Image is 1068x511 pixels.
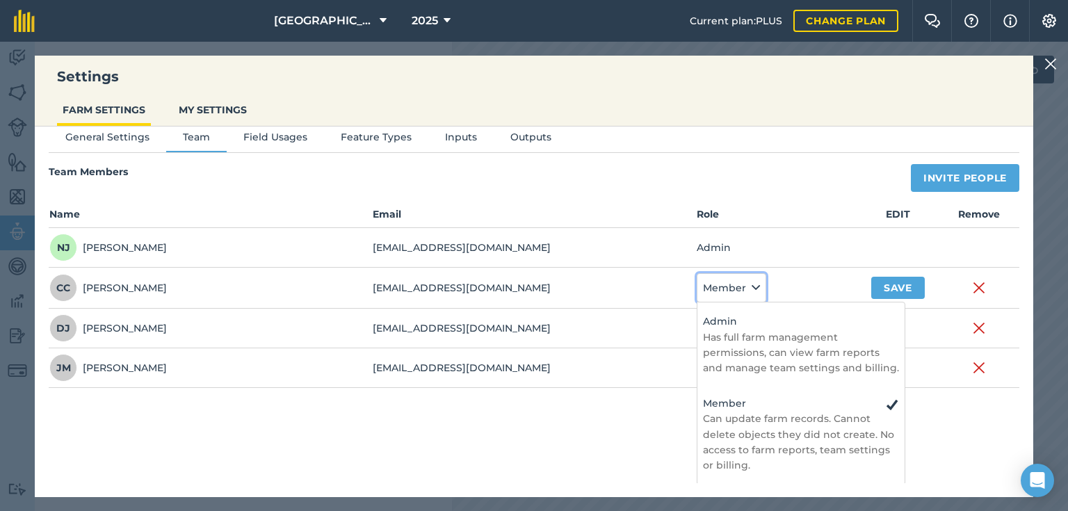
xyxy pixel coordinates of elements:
th: EDIT [857,206,938,228]
td: Admin [696,228,858,268]
th: Remove [939,206,1019,228]
div: [PERSON_NAME] [49,234,167,261]
th: Email [372,206,695,228]
img: svg+xml;base64,PHN2ZyB4bWxucz0iaHR0cDovL3d3dy53My5vcmcvMjAwMC9zdmciIHdpZHRoPSIyMiIgaGVpZ2h0PSIzMC... [973,359,985,376]
img: A question mark icon [963,14,980,28]
h3: Settings [35,67,1033,86]
button: Save [871,277,925,299]
button: Invite People [911,164,1019,192]
button: Inputs [428,129,494,150]
button: FARM SETTINGS [57,97,151,123]
button: Feature Types [324,129,428,150]
span: Current plan : PLUS [690,13,782,29]
p: Has full farm management permissions, can view farm reports and manage team settings and billing. [703,330,899,376]
button: Member [697,273,766,302]
span: DJ [49,314,77,342]
button: Team [166,129,227,150]
button: Field Usages [227,129,324,150]
span: [GEOGRAPHIC_DATA] [274,13,374,29]
span: CC [49,274,77,302]
h4: Team Members [49,164,128,185]
td: Member [696,348,858,388]
h4: Member [703,396,899,411]
img: svg+xml;base64,PHN2ZyB4bWxucz0iaHR0cDovL3d3dy53My5vcmcvMjAwMC9zdmciIHdpZHRoPSIxNyIgaGVpZ2h0PSIxNy... [1003,13,1017,29]
img: A cog icon [1041,14,1058,28]
div: Open Intercom Messenger [1021,464,1054,497]
span: JM [49,354,77,382]
span: NJ [49,234,77,261]
td: [EMAIL_ADDRESS][DOMAIN_NAME] [372,228,695,268]
p: Can update farm records. Cannot delete objects they did not create. No access to farm reports, te... [703,411,899,473]
td: Member [696,309,858,348]
th: Name [49,206,372,228]
div: [PERSON_NAME] [49,354,167,382]
td: [EMAIL_ADDRESS][DOMAIN_NAME] [372,309,695,348]
h4: Admin [703,314,899,329]
img: fieldmargin Logo [14,10,35,32]
button: Outputs [494,129,568,150]
img: Two speech bubbles overlapping with the left bubble in the forefront [924,14,941,28]
div: [PERSON_NAME] [49,274,167,302]
img: svg+xml;base64,PHN2ZyB4bWxucz0iaHR0cDovL3d3dy53My5vcmcvMjAwMC9zdmciIHdpZHRoPSIyMiIgaGVpZ2h0PSIzMC... [973,320,985,336]
td: [EMAIL_ADDRESS][DOMAIN_NAME] [372,348,695,388]
div: [PERSON_NAME] [49,314,167,342]
span: 2025 [412,13,438,29]
button: General Settings [49,129,166,150]
td: [EMAIL_ADDRESS][DOMAIN_NAME] [372,268,695,309]
img: svg+xml;base64,PHN2ZyB4bWxucz0iaHR0cDovL3d3dy53My5vcmcvMjAwMC9zdmciIHdpZHRoPSIyMiIgaGVpZ2h0PSIzMC... [1044,56,1057,72]
a: Change plan [793,10,898,32]
button: MY SETTINGS [173,97,252,123]
th: Role [696,206,858,228]
img: svg+xml;base64,PHN2ZyB4bWxucz0iaHR0cDovL3d3dy53My5vcmcvMjAwMC9zdmciIHdpZHRoPSIyMiIgaGVpZ2h0PSIzMC... [973,279,985,296]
